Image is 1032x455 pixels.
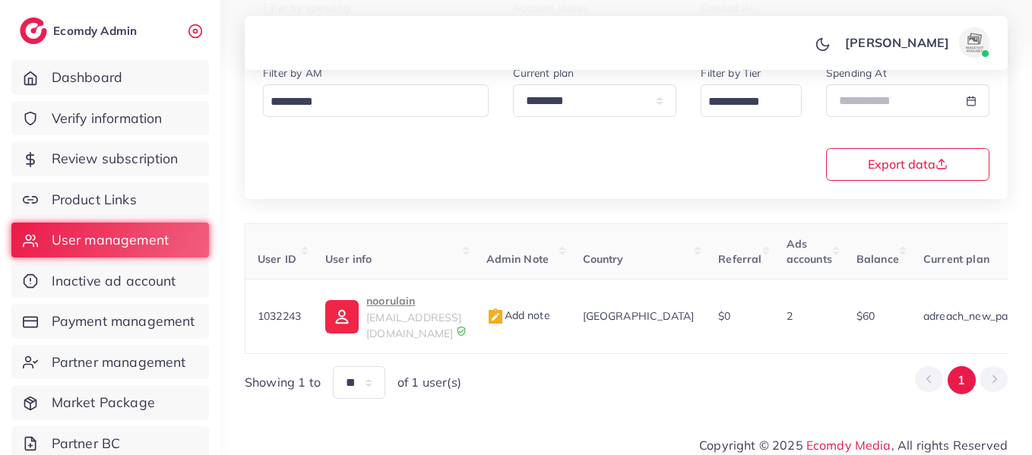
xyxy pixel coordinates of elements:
span: Inactive ad account [52,271,176,291]
span: 1032243 [258,309,301,323]
span: Showing 1 to [245,374,321,391]
button: Export data [826,148,989,181]
span: , All rights Reserved [891,436,1008,454]
div: Search for option [263,84,489,117]
span: Export data [868,158,948,170]
span: Dashboard [52,68,122,87]
span: User management [52,230,169,250]
a: Payment management [11,304,209,339]
p: noorulain [366,292,461,310]
a: Partner management [11,345,209,380]
span: Market Package [52,393,155,412]
span: Partner BC [52,434,121,453]
img: avatar [959,27,989,58]
a: Product Links [11,182,209,217]
span: Country [583,252,624,266]
span: Partner management [52,352,186,372]
h2: Ecomdy Admin [53,24,141,38]
a: Inactive ad account [11,264,209,299]
a: Dashboard [11,60,209,95]
div: Search for option [701,84,802,117]
span: Review subscription [52,149,179,169]
span: of 1 user(s) [397,374,461,391]
span: Add note [486,308,550,322]
a: Market Package [11,385,209,420]
img: logo [20,17,47,44]
input: Search for option [703,90,782,114]
button: Go to page 1 [948,366,976,394]
span: Current plan [923,252,989,266]
span: 2 [787,309,793,323]
a: Verify information [11,101,209,136]
ul: Pagination [915,366,1008,394]
a: User management [11,223,209,258]
span: $60 [856,309,875,323]
img: 9CAL8B2pu8EFxCJHYAAAAldEVYdGRhdGU6Y3JlYXRlADIwMjItMTItMDlUMDQ6NTg6MzkrMDA6MDBXSlgLAAAAJXRFWHRkYXR... [456,326,467,337]
a: [PERSON_NAME]avatar [837,27,996,58]
a: Review subscription [11,141,209,176]
img: ic-user-info.36bf1079.svg [325,300,359,333]
a: noorulain[EMAIL_ADDRESS][DOMAIN_NAME] [325,292,461,341]
span: Payment management [52,311,195,331]
span: User ID [258,252,296,266]
span: Copyright © 2025 [699,436,1008,454]
span: User info [325,252,372,266]
span: $0 [718,309,730,323]
img: admin_note.cdd0b510.svg [486,308,505,326]
input: Search for option [265,90,469,114]
span: Referral [718,252,761,266]
span: Verify information [52,109,163,128]
span: Ads accounts [787,237,832,266]
p: [PERSON_NAME] [845,33,949,52]
a: Ecomdy Media [806,438,891,453]
a: logoEcomdy Admin [20,17,141,44]
span: Admin Note [486,252,549,266]
span: [GEOGRAPHIC_DATA] [583,309,695,323]
span: Product Links [52,190,137,210]
span: [EMAIL_ADDRESS][DOMAIN_NAME] [366,311,461,340]
span: Balance [856,252,899,266]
